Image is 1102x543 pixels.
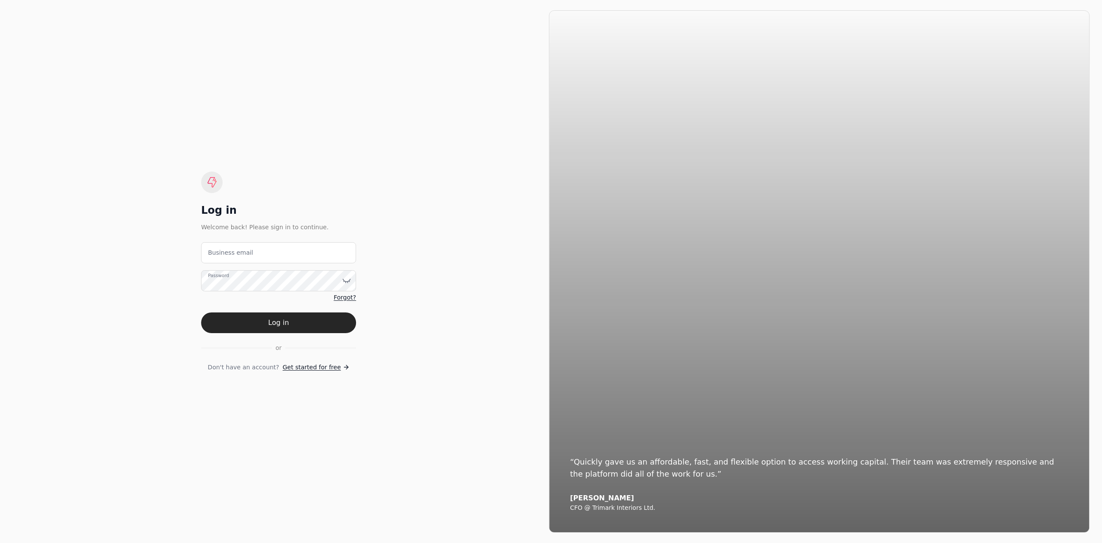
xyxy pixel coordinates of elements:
[334,293,356,302] a: Forgot?
[283,363,350,372] a: Get started for free
[570,494,1068,502] div: [PERSON_NAME]
[570,456,1068,480] div: “Quickly gave us an affordable, fast, and flexible option to access working capital. Their team w...
[570,504,1068,512] div: CFO @ Trimark Interiors Ltd.
[201,312,356,333] button: Log in
[208,272,229,279] label: Password
[208,363,279,372] span: Don't have an account?
[201,222,356,232] div: Welcome back! Please sign in to continue.
[208,248,253,257] label: Business email
[283,363,341,372] span: Get started for free
[275,343,282,353] span: or
[201,203,356,217] div: Log in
